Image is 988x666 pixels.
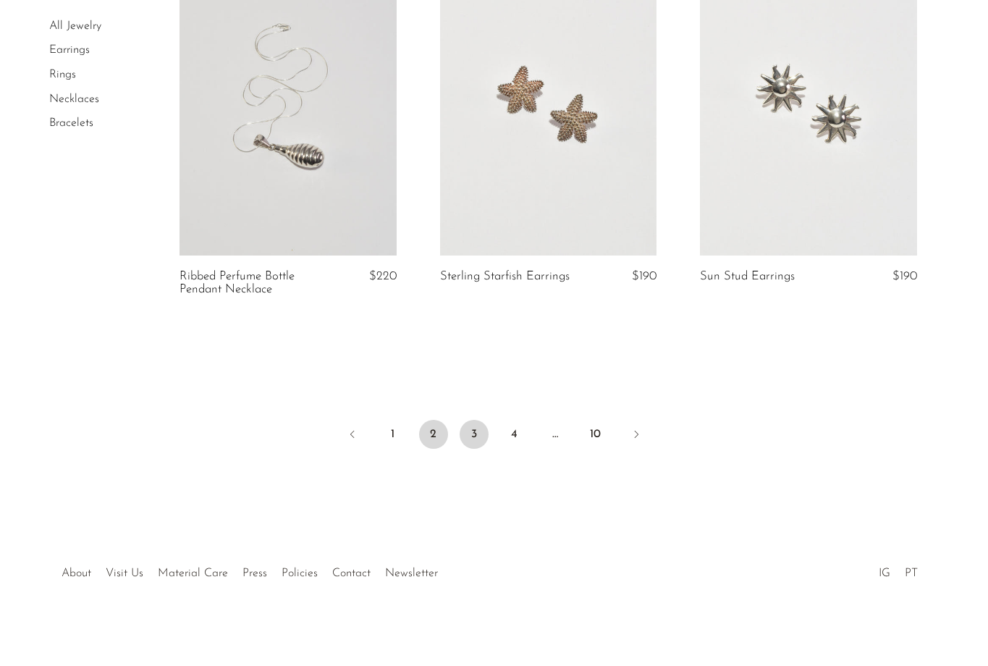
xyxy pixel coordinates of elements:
a: Sun Stud Earrings [700,270,795,283]
a: Next [622,420,651,452]
a: Bracelets [49,117,93,129]
a: All Jewelry [49,20,101,32]
span: $190 [892,270,917,282]
span: … [541,420,570,449]
a: About [62,568,91,579]
a: Ribbed Perfume Bottle Pendant Necklace [180,270,323,297]
span: 2 [419,420,448,449]
a: 4 [500,420,529,449]
a: Material Care [158,568,228,579]
a: Policies [282,568,318,579]
a: 10 [581,420,610,449]
a: Visit Us [106,568,143,579]
a: Press [242,568,267,579]
a: Previous [338,420,367,452]
span: $190 [632,270,656,282]
a: 3 [460,420,489,449]
a: PT [905,568,918,579]
span: $220 [369,270,397,282]
ul: Social Medias [871,556,925,583]
a: Sterling Starfish Earrings [440,270,570,283]
a: Contact [332,568,371,579]
a: Rings [49,69,76,80]
ul: Quick links [54,556,445,583]
a: IG [879,568,890,579]
a: Earrings [49,45,90,56]
a: Necklaces [49,93,99,105]
a: 1 [379,420,408,449]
